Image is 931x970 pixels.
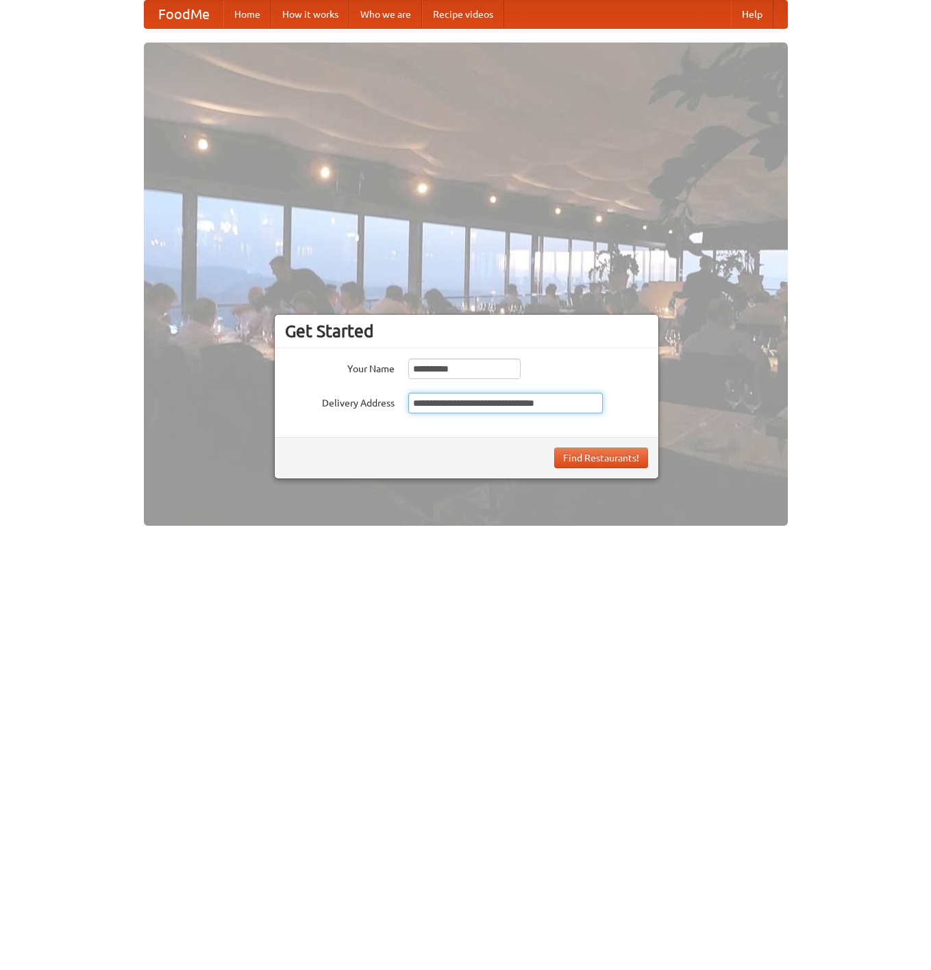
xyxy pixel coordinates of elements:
label: Your Name [285,359,395,376]
a: FoodMe [145,1,223,28]
label: Delivery Address [285,393,395,410]
button: Find Restaurants! [554,448,648,468]
a: Recipe videos [422,1,504,28]
a: Who we are [349,1,422,28]
a: Home [223,1,271,28]
h3: Get Started [285,321,648,341]
a: Help [731,1,773,28]
a: How it works [271,1,349,28]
